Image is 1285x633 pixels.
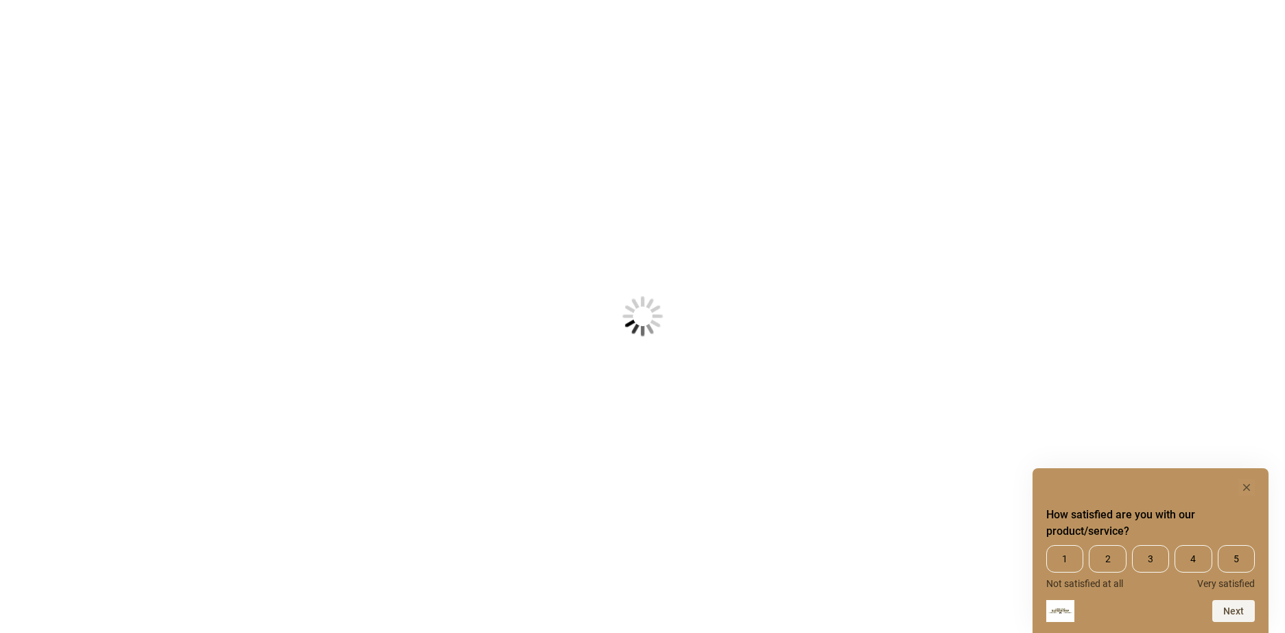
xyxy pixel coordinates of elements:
h2: How satisfied are you with our product/service? Select an option from 1 to 5, with 1 being Not sa... [1046,507,1255,540]
span: 5 [1218,545,1255,573]
img: Loading [555,229,731,404]
span: 1 [1046,545,1083,573]
div: How satisfied are you with our product/service? Select an option from 1 to 5, with 1 being Not sa... [1046,479,1255,622]
button: Next question [1212,600,1255,622]
button: Hide survey [1238,479,1255,496]
span: Very satisfied [1197,578,1255,589]
span: 3 [1132,545,1169,573]
span: Not satisfied at all [1046,578,1123,589]
span: 4 [1175,545,1212,573]
span: 2 [1089,545,1126,573]
div: How satisfied are you with our product/service? Select an option from 1 to 5, with 1 being Not sa... [1046,545,1255,589]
